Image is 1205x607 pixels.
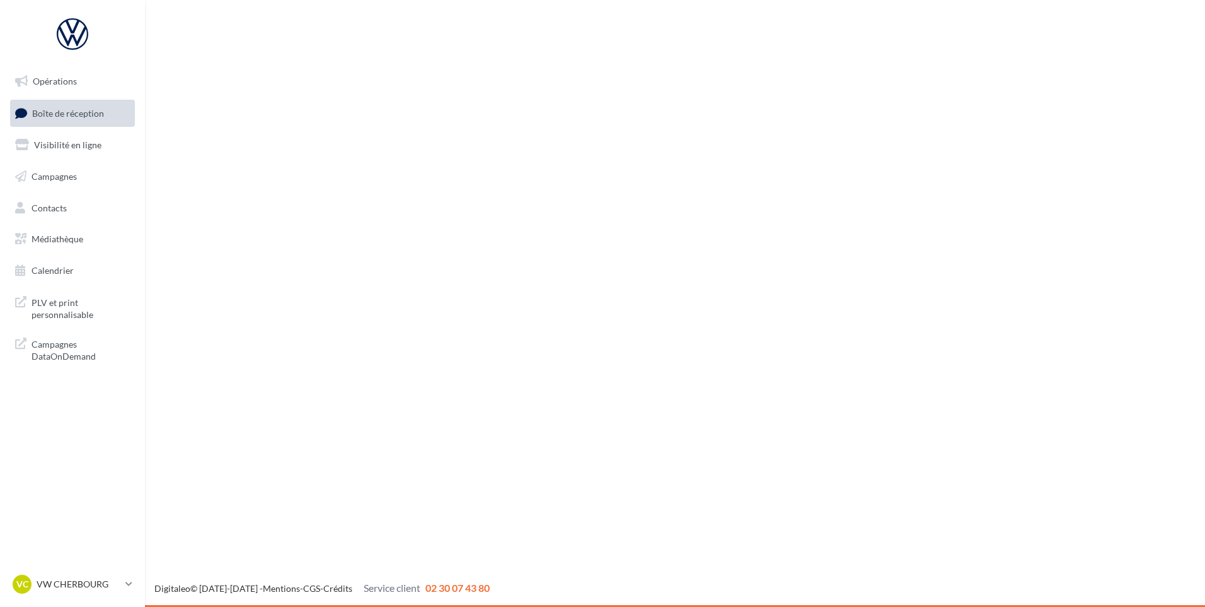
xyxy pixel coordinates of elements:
span: Boîte de réception [32,107,104,118]
a: Contacts [8,195,137,221]
span: Service client [364,582,420,594]
span: Contacts [32,202,67,213]
a: PLV et print personnalisable [8,289,137,326]
p: VW CHERBOURG [37,578,120,591]
span: VC [16,578,28,591]
span: Campagnes [32,171,77,182]
a: Médiathèque [8,226,137,252]
span: Calendrier [32,265,74,276]
a: Boîte de réception [8,100,137,127]
a: Mentions [263,583,300,594]
span: PLV et print personnalisable [32,294,130,321]
a: Crédits [323,583,352,594]
span: 02 30 07 43 80 [425,582,490,594]
span: Opérations [33,76,77,86]
span: Médiathèque [32,233,83,244]
a: Opérations [8,68,137,95]
a: VC VW CHERBOURG [10,572,135,596]
span: Visibilité en ligne [34,139,101,150]
a: Calendrier [8,257,137,284]
a: Campagnes [8,163,137,190]
span: © [DATE]-[DATE] - - - [154,583,490,594]
a: CGS [303,583,320,594]
span: Campagnes DataOnDemand [32,336,130,363]
a: Campagnes DataOnDemand [8,331,137,368]
a: Digitaleo [154,583,190,594]
a: Visibilité en ligne [8,132,137,158]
